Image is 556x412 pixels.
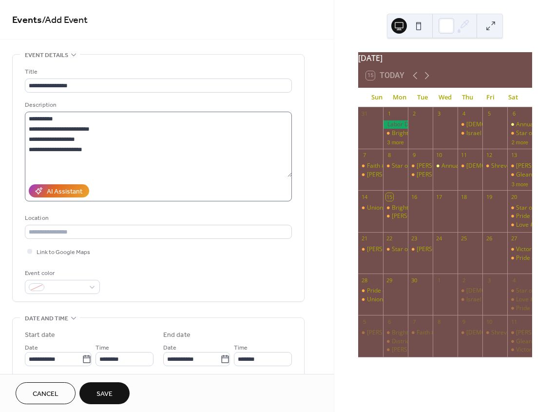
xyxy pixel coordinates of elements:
div: 7 [411,318,418,325]
div: 6 [510,110,518,118]
div: Labor Day [383,120,408,129]
div: Israel Lodge #138 Meeting [458,129,482,137]
div: 24 [436,235,443,242]
div: 20 [510,193,518,200]
div: Star of Faith #200 [507,287,532,295]
div: 4 [510,276,518,284]
div: Pride of Bastrop #243 [507,254,532,262]
div: [PERSON_NAME] #145 [367,171,428,179]
span: Date [163,343,176,353]
span: / Add Event [42,11,88,30]
div: Bright Star #182 [392,204,437,212]
div: Israel Lodge #138 Meeting [466,295,539,304]
div: 22 [386,235,393,242]
div: 17 [436,193,443,200]
div: Bright Star #182 [383,204,408,212]
div: King David #195 [383,212,408,220]
button: 2 more [508,137,532,146]
span: Date and time [25,314,68,324]
div: 3 [485,276,493,284]
div: Lady Esther #144 [458,287,482,295]
div: Event color [25,268,98,278]
div: Wed [434,88,456,107]
a: Cancel [16,382,76,404]
div: 26 [485,235,493,242]
div: Victoria #125 [516,346,552,354]
span: Time [234,343,248,353]
div: Israel Lodge #138 Meeting [466,129,539,137]
div: Bright Star #182 [392,329,437,337]
div: 15 [386,193,393,200]
div: [PERSON_NAME] #145 [367,245,428,254]
div: [DATE] [358,52,532,64]
div: Bright Star #182 [392,129,437,137]
div: 28 [361,276,368,284]
div: Pride of Rayville [507,212,532,220]
div: 12 [485,152,493,159]
div: Annual Fish Fry & Raffle - Mt. Moriah No. 121, AF&AM [507,120,532,129]
div: 6 [386,318,393,325]
div: AI Assistant [47,187,82,197]
div: Title [25,67,290,77]
span: Save [96,389,113,399]
div: District One Masons Meeting [392,337,471,346]
div: [PERSON_NAME] #244 [417,245,478,254]
div: Bright Star #182 [383,129,408,137]
div: Faith #197 [417,329,445,337]
div: Shreveport High Degree Meeting [482,162,507,170]
div: Union Star #124 [358,204,383,212]
div: 30 [411,276,418,284]
div: 1 [386,110,393,118]
div: Union Star #124 [367,295,411,304]
div: Sat [502,88,524,107]
div: 8 [386,152,393,159]
div: Gleaners (Monroe) [507,337,532,346]
div: 2 [460,276,468,284]
div: Shreveport High Degree Meeting [482,329,507,337]
div: Gleaners (Monroe) [507,171,532,179]
div: 5 [485,110,493,118]
div: 10 [436,152,443,159]
div: 14 [361,193,368,200]
div: Star of Monroe #149 [383,245,408,254]
button: 3 more [383,137,407,146]
div: 27 [510,235,518,242]
div: Ruth Chapter #57 [507,329,532,337]
div: Victoria #125 [507,245,532,254]
div: Annual Book Scholarship - Evening Star Ch. No. 93 (in honor of Sis. Eula T. Woodard, PWM) [433,162,458,170]
div: [PERSON_NAME] #195 [392,346,453,354]
div: 9 [411,152,418,159]
div: Union Star #124 [358,295,383,304]
div: [PERSON_NAME] #195 [392,212,453,220]
div: [PERSON_NAME] #145 [367,329,428,337]
div: District One Masons Meeting [383,337,408,346]
div: Love #49 [516,221,541,229]
div: 2 [411,110,418,118]
div: Fri [479,88,501,107]
div: Love #49 [516,295,541,304]
div: 10 [485,318,493,325]
div: 8 [436,318,443,325]
span: Time [96,343,109,353]
span: Date [25,343,38,353]
div: Pride of Lafayette #240 [367,287,430,295]
div: King Hiram #244 [408,171,433,179]
div: Love #49 [507,221,532,229]
div: Esther Chapter #187 [408,162,433,170]
div: Tue [411,88,434,107]
div: Star of Monroe #149 [383,162,408,170]
div: Faith #197 [408,329,433,337]
div: Star of Monroe #149 [392,245,448,254]
div: King Hiram #244 [408,245,433,254]
div: King David #195 [383,346,408,354]
div: 29 [386,276,393,284]
div: Victoria #125 [507,346,532,354]
button: Save [79,382,130,404]
div: Mon [388,88,411,107]
div: Lady Esther #144 [458,329,482,337]
div: Israel Lodge #138 Meeting [458,295,482,304]
div: Star of Monroe #149 [392,162,448,170]
div: Union Star #124 [367,204,411,212]
div: Location [25,213,290,223]
span: Link to Google Maps [37,247,90,257]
